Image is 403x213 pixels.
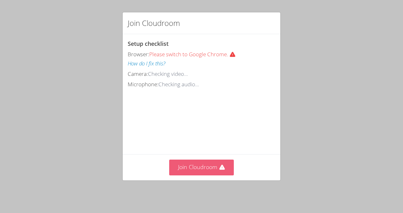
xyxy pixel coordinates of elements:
h2: Join Cloudroom [128,17,180,29]
span: Camera: [128,70,148,77]
span: Checking video... [148,70,188,77]
span: Microphone: [128,81,158,88]
span: Setup checklist [128,40,169,47]
button: Join Cloudroom [169,160,234,175]
span: Checking audio... [158,81,199,88]
button: How do I fix this? [128,59,165,68]
span: Please switch to Google Chrome. [149,51,238,58]
span: Browser: [128,51,149,58]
